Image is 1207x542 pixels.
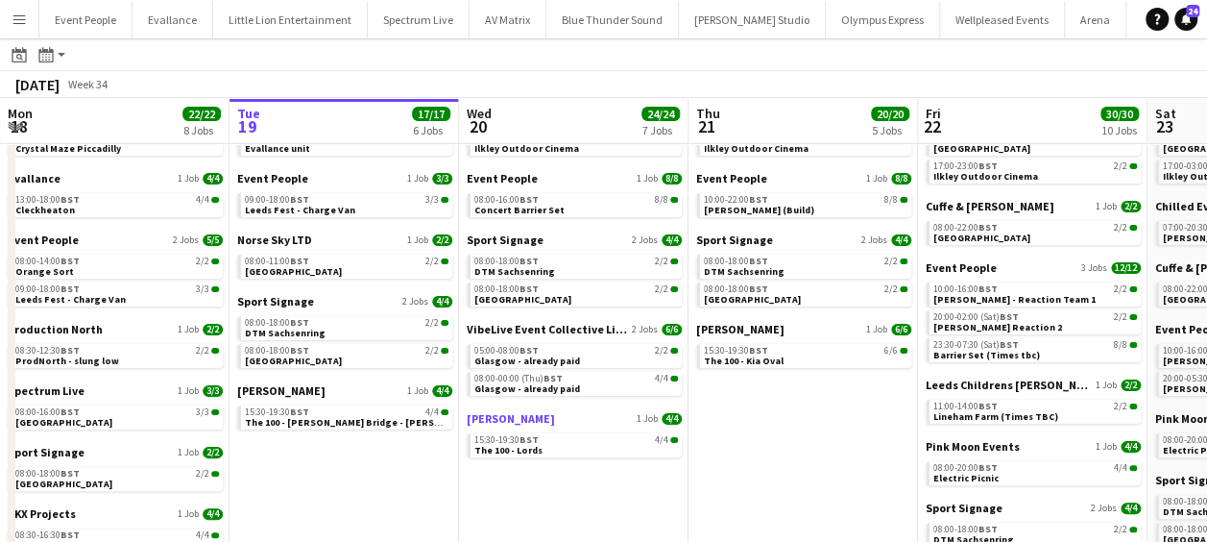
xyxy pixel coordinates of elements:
[926,501,1002,515] span: Sport Signage
[1114,340,1127,350] span: 8/8
[543,372,563,384] span: BST
[696,171,911,233] div: Event People1 Job8/810:00-22:00BST8/8[PERSON_NAME] (Build)
[1121,380,1141,391] span: 2/2
[1114,525,1127,534] span: 2/2
[933,463,998,473] span: 08:00-20:00
[237,171,308,185] span: Event People
[15,355,119,367] span: ProdNorth - slung low
[8,322,223,383] div: Production North1 Job2/208:30-12:30BST2/2ProdNorth - slung low
[696,105,720,122] span: Thu
[203,385,223,397] span: 3/3
[933,312,1019,322] span: 20:00-02:00 (Sat)
[39,1,133,38] button: Event People
[245,195,309,205] span: 09:00-18:00
[467,171,682,185] a: Event People1 Job8/8
[926,378,1141,392] a: Leeds Childrens [PERSON_NAME]1 Job2/2
[15,204,75,216] span: Cleckheaton
[8,233,79,247] span: Event People
[15,284,80,294] span: 09:00-18:00
[704,193,907,215] a: 10:00-22:00BST8/8[PERSON_NAME] (Build)
[704,195,768,205] span: 10:00-22:00
[290,193,309,206] span: BST
[245,406,448,428] a: 15:30-19:30BST4/4The 100 - [PERSON_NAME] Bridge - [PERSON_NAME] Chief
[245,193,448,215] a: 09:00-18:00BST3/3Leeds Fest - Charge Van
[15,530,80,540] span: 08:30-16:30
[1096,441,1117,453] span: 1 Job
[1096,201,1117,212] span: 1 Job
[926,378,1092,392] span: Leeds Childrens Charity Lineham
[1121,503,1141,514] span: 4/4
[8,445,84,459] span: Sport Signage
[245,318,309,328] span: 08:00-18:00
[933,293,1096,306] span: Coldplay - Reaction Team 1
[245,204,355,216] span: Leeds Fest - Charge Van
[1091,503,1117,514] span: 2 Jobs
[290,344,309,357] span: BST
[546,1,679,38] button: Blue Thunder Sound
[178,173,199,185] span: 1 Job
[60,255,80,267] span: BST
[407,234,428,246] span: 1 Job
[178,508,199,520] span: 1 Job
[926,439,1141,454] a: Pink Moon Events1 Job4/4
[884,346,898,356] span: 6/6
[467,233,682,247] a: Sport Signage2 Jobs4/4
[474,346,539,356] span: 05:00-08:00
[8,322,103,336] span: Production North
[1114,463,1127,473] span: 4/4
[1114,312,1127,322] span: 2/2
[432,385,452,397] span: 4/4
[978,221,998,234] span: BST
[245,142,310,155] span: Evallance unit
[467,322,682,336] a: VibeLive Event Collective Limited2 Jobs6/6
[8,322,223,336] a: Production North1 Job2/2
[679,1,826,38] button: [PERSON_NAME] Studio
[704,344,907,366] a: 15:30-19:30BST6/6The 100 - Kia Oval
[704,293,801,306] span: Netherlands
[432,296,452,308] span: 4/4
[933,284,998,294] span: 10:00-16:00
[15,293,126,306] span: Leeds Fest - Charge Van
[425,318,439,328] span: 2/2
[432,173,452,185] span: 3/3
[1114,223,1127,233] span: 2/2
[474,433,678,456] a: 15:30-19:30BST4/4The 100 - Lords
[1096,380,1117,391] span: 1 Job
[1174,8,1197,31] a: 24
[662,234,682,246] span: 4/4
[245,257,309,266] span: 08:00-11:00
[655,435,668,445] span: 4/4
[1155,105,1176,122] span: Sat
[655,284,668,294] span: 2/2
[474,204,565,216] span: Concert Barrier Set
[467,411,682,426] a: [PERSON_NAME]1 Job4/4
[933,221,1137,243] a: 08:00-22:00BST2/2[GEOGRAPHIC_DATA]
[933,400,1137,422] a: 11:00-14:00BST2/2Lineham Farm (Times TBC)
[178,324,199,335] span: 1 Job
[474,284,539,294] span: 08:00-18:00
[933,310,1137,333] a: 20:00-02:00 (Sat)BST2/2[PERSON_NAME] Reaction 2
[704,355,784,367] span: The 100 - Kia Oval
[467,233,543,247] span: Sport Signage
[1081,262,1107,274] span: 3 Jobs
[196,530,209,540] span: 4/4
[926,110,1141,199] div: Bradford 20252 Jobs6/609:00-17:00BST4/4[GEOGRAPHIC_DATA]17:00-23:00BST2/2Ilkley Outdoor Cinema
[8,383,223,398] a: Spectrum Live1 Job3/3
[474,193,678,215] a: 08:00-16:00BST8/8Concert Barrier Set
[15,416,112,429] span: Royal Chelsea Hospital
[467,171,538,185] span: Event People
[933,223,998,233] span: 08:00-22:00
[704,142,809,155] span: Ilkley Outdoor Cinema
[432,234,452,246] span: 2/2
[412,107,450,121] span: 17/17
[474,344,678,366] a: 05:00-08:00BST2/2Glasgow - already paid
[933,349,1040,361] span: Barrier Set (Times tbc)
[933,340,1019,350] span: 23:30-07:30 (Sat)
[182,107,221,121] span: 22/22
[425,195,439,205] span: 3/3
[290,406,309,418] span: BST
[407,173,428,185] span: 1 Job
[203,234,223,246] span: 5/5
[749,344,768,357] span: BST
[696,171,911,185] a: Event People1 Job8/8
